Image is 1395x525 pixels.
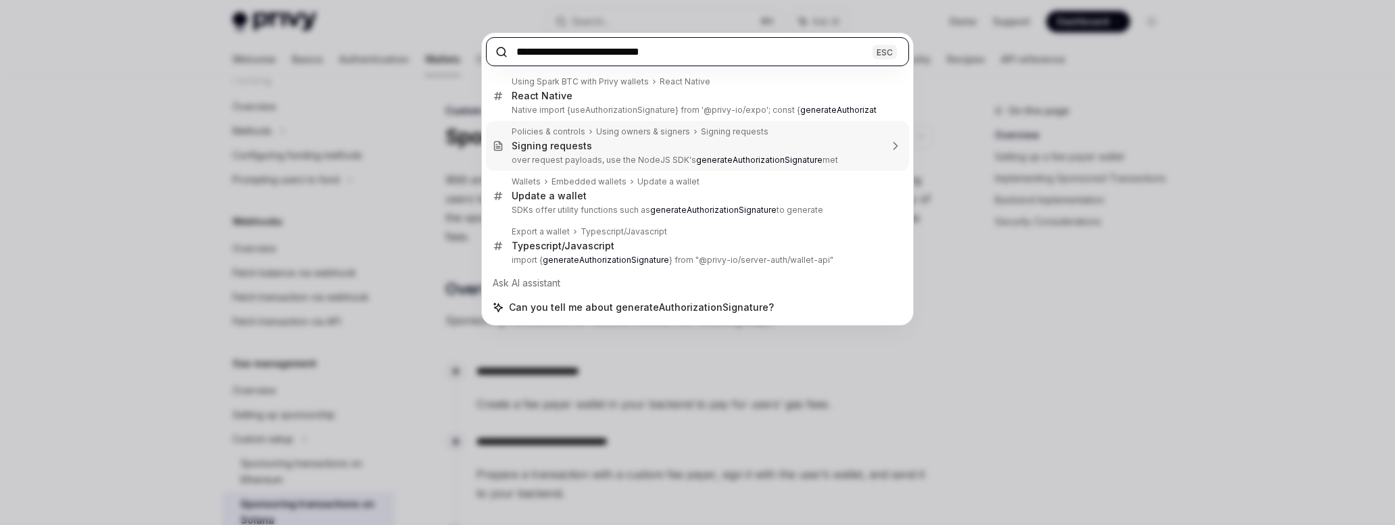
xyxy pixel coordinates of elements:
span: Can you tell me about generateAuthorizationSignature? [509,301,774,314]
div: ESC [873,45,897,59]
div: Signing requests [512,140,592,152]
p: Native import {useAuthorizationSignature} from '@privy-io/expo'; const { [512,105,881,116]
b: generateAuthorizationSignature [543,255,669,265]
div: Ask AI assistant [486,271,909,295]
p: over request payloads, use the NodeJS SDK's met [512,155,881,166]
p: import { } from "@privy-io/server-auth/wallet-api" [512,255,881,266]
div: Typescript/Javascript [581,226,667,237]
div: Using Spark BTC with Privy wallets [512,76,649,87]
div: Policies & controls [512,126,585,137]
div: Signing requests [701,126,768,137]
b: generateAuthorizationSignature [696,155,823,165]
div: React Native [660,76,710,87]
div: Update a wallet [637,176,700,187]
b: generateAuthorizationSignature [650,205,777,215]
div: Export a wallet [512,226,570,237]
div: Wallets [512,176,541,187]
div: Typescript/Javascript [512,240,614,252]
div: Update a wallet [512,190,587,202]
div: Using owners & signers [596,126,690,137]
div: Embedded wallets [552,176,627,187]
p: SDKs offer utility functions such as to generate [512,205,881,216]
b: generateAuthorizat [800,105,877,115]
div: React Native [512,90,572,102]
